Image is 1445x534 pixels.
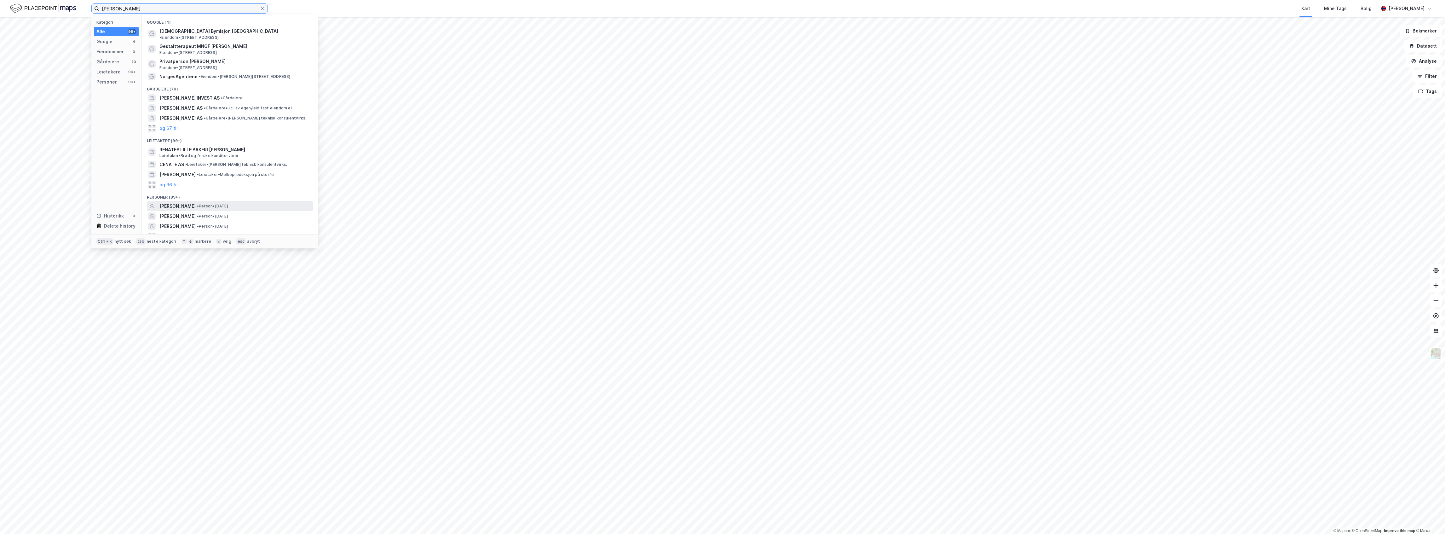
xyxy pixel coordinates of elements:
[136,238,146,245] div: tab
[159,171,196,178] span: [PERSON_NAME]
[128,29,136,34] div: 99+
[204,106,293,111] span: Gårdeiere • Utl. av egen/leid fast eiendom el.
[195,239,211,244] div: markere
[197,224,228,229] span: Person • [DATE]
[1361,5,1372,12] div: Bolig
[159,161,184,168] span: CENATE AS
[197,172,274,177] span: Leietaker • Melkeproduksjon på storfe
[159,35,161,40] span: •
[1406,55,1442,67] button: Analyse
[204,106,206,110] span: •
[1404,40,1442,52] button: Datasett
[159,202,196,210] span: [PERSON_NAME]
[221,96,243,101] span: Gårdeiere
[1400,25,1442,37] button: Bokmerker
[142,15,318,26] div: Google (4)
[131,39,136,44] div: 4
[1384,529,1415,533] a: Improve this map
[159,153,239,158] span: Leietaker • Brød og ferske konditorvarer
[1430,348,1442,360] img: Z
[197,204,199,208] span: •
[142,133,318,145] div: Leietakere (99+)
[159,223,196,230] span: [PERSON_NAME]
[185,162,287,167] span: Leietaker • [PERSON_NAME] teknisk konsulentvirks.
[96,238,113,245] div: Ctrl + k
[96,28,105,35] div: Alle
[159,181,178,189] button: og 96 til
[96,78,117,86] div: Personer
[204,116,206,120] span: •
[96,212,124,220] div: Historikk
[1413,504,1445,534] div: Kontrollprogram for chat
[1352,529,1383,533] a: OpenStreetMap
[1412,70,1442,83] button: Filter
[159,212,196,220] span: [PERSON_NAME]
[1389,5,1425,12] div: [PERSON_NAME]
[197,172,199,177] span: •
[185,162,187,167] span: •
[159,233,178,240] button: og 96 til
[131,213,136,218] div: 0
[159,125,178,132] button: og 67 til
[159,58,311,65] span: Privatperson [PERSON_NAME]
[223,239,231,244] div: velg
[199,74,291,79] span: Eiendom • [PERSON_NAME][STREET_ADDRESS]
[1413,85,1442,98] button: Tags
[221,96,223,100] span: •
[104,222,135,230] div: Delete history
[128,79,136,84] div: 99+
[1324,5,1347,12] div: Mine Tags
[131,49,136,54] div: 0
[159,104,203,112] span: [PERSON_NAME] AS
[159,146,311,154] span: RENATES LILLE BAKERI [PERSON_NAME]
[197,224,199,229] span: •
[128,69,136,74] div: 99+
[159,65,217,70] span: Eiendom • [STREET_ADDRESS]
[159,27,278,35] span: [DEMOGRAPHIC_DATA] Bymisjon [GEOGRAPHIC_DATA]
[247,239,260,244] div: avbryt
[159,114,203,122] span: [PERSON_NAME] AS
[1413,504,1445,534] iframe: Chat Widget
[197,214,199,218] span: •
[96,38,112,45] div: Google
[96,68,121,76] div: Leietakere
[236,238,246,245] div: esc
[1302,5,1310,12] div: Kart
[159,35,219,40] span: Eiendom • [STREET_ADDRESS]
[10,3,76,14] img: logo.f888ab2527a4732fd821a326f86c7f29.svg
[99,4,260,13] input: Søk på adresse, matrikkel, gårdeiere, leietakere eller personer
[199,74,201,79] span: •
[197,214,228,219] span: Person • [DATE]
[1333,529,1351,533] a: Mapbox
[131,59,136,64] div: 70
[147,239,176,244] div: neste kategori
[115,239,131,244] div: nytt søk
[142,190,318,201] div: Personer (99+)
[159,43,311,50] span: Gestaltterapeut MNGF [PERSON_NAME]
[159,94,220,102] span: [PERSON_NAME] INVEST AS
[197,204,228,209] span: Person • [DATE]
[159,50,217,55] span: Eiendom • [STREET_ADDRESS]
[159,73,198,80] span: NorgesAgentene
[96,20,139,25] div: Kategori
[204,116,307,121] span: Gårdeiere • [PERSON_NAME] teknisk konsulentvirks.
[96,48,124,55] div: Eiendommer
[142,82,318,93] div: Gårdeiere (70)
[96,58,119,66] div: Gårdeiere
